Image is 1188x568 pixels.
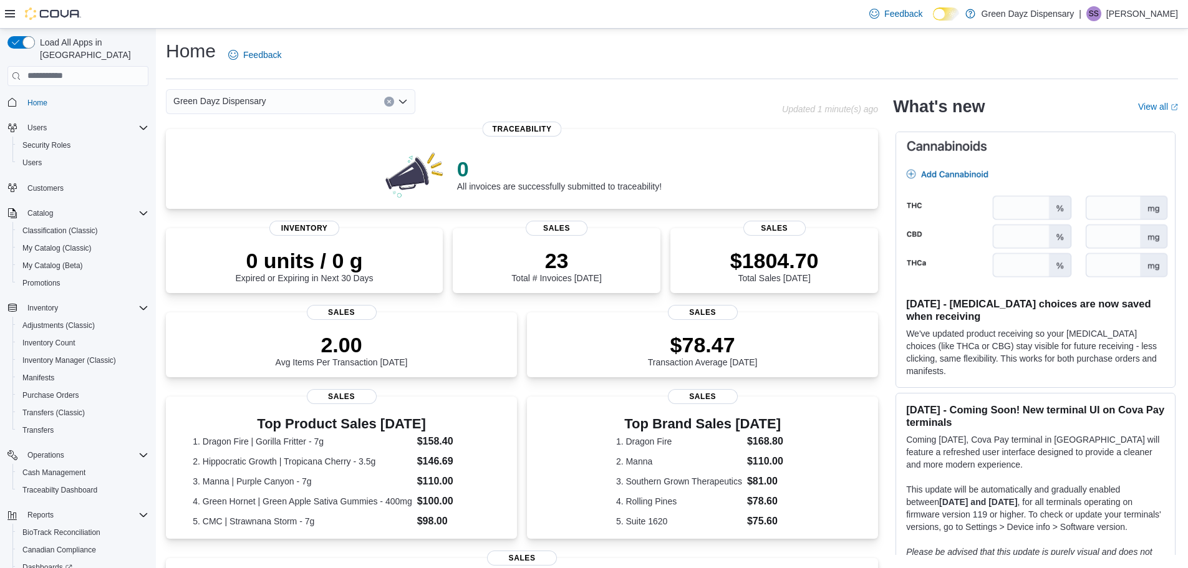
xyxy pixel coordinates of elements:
[616,455,742,468] dt: 2. Manna
[27,123,47,133] span: Users
[17,405,148,420] span: Transfers (Classic)
[526,221,588,236] span: Sales
[12,524,153,541] button: BioTrack Reconciliation
[22,338,75,348] span: Inventory Count
[2,205,153,222] button: Catalog
[17,138,75,153] a: Security Roles
[22,373,54,383] span: Manifests
[939,497,1017,507] strong: [DATE] and [DATE]
[384,97,394,107] button: Clear input
[17,318,148,333] span: Adjustments (Classic)
[22,278,60,288] span: Promotions
[747,434,789,449] dd: $168.80
[22,390,79,400] span: Purchase Orders
[22,527,100,537] span: BioTrack Reconciliation
[457,156,662,191] div: All invoices are successfully submitted to traceability!
[17,155,47,170] a: Users
[616,475,742,488] dt: 3. Southern Grown Therapeutics
[2,299,153,317] button: Inventory
[12,404,153,421] button: Transfers (Classic)
[730,248,819,273] p: $1804.70
[22,95,148,110] span: Home
[17,423,59,438] a: Transfers
[22,301,148,315] span: Inventory
[22,508,59,522] button: Reports
[747,454,789,469] dd: $110.00
[12,154,153,171] button: Users
[17,483,102,498] a: Traceabilty Dashboard
[747,494,789,509] dd: $78.60
[747,514,789,529] dd: $75.60
[22,320,95,330] span: Adjustments (Classic)
[906,297,1165,322] h3: [DATE] - [MEDICAL_DATA] choices are now saved when receiving
[193,455,412,468] dt: 2. Hippocratic Growth | Tropicana Cherry - 3.5g
[193,495,412,508] dt: 4. Green Hornet | Green Apple Sativa Gummies - 400mg
[616,416,789,431] h3: Top Brand Sales [DATE]
[398,97,408,107] button: Open list of options
[17,353,121,368] a: Inventory Manager (Classic)
[17,388,84,403] a: Purchase Orders
[22,425,54,435] span: Transfers
[22,545,96,555] span: Canadian Compliance
[487,551,557,566] span: Sales
[22,468,85,478] span: Cash Management
[417,434,490,449] dd: $158.40
[12,274,153,292] button: Promotions
[2,179,153,197] button: Customers
[17,525,148,540] span: BioTrack Reconciliation
[1138,102,1178,112] a: View allExternal link
[17,388,148,403] span: Purchase Orders
[276,332,408,357] p: 2.00
[193,416,490,431] h3: Top Product Sales [DATE]
[906,433,1165,471] p: Coming [DATE], Cova Pay terminal in [GEOGRAPHIC_DATA] will feature a refreshed user interface des...
[782,104,878,114] p: Updated 1 minute(s) ago
[17,276,65,291] a: Promotions
[22,120,52,135] button: Users
[12,334,153,352] button: Inventory Count
[730,248,819,283] div: Total Sales [DATE]
[417,474,490,489] dd: $110.00
[1079,6,1081,21] p: |
[12,369,153,387] button: Manifests
[236,248,374,273] p: 0 units / 0 g
[2,446,153,464] button: Operations
[17,241,97,256] a: My Catalog (Classic)
[893,97,985,117] h2: What's new
[22,485,97,495] span: Traceabilty Dashboard
[22,508,148,522] span: Reports
[17,465,148,480] span: Cash Management
[22,140,70,150] span: Security Roles
[27,303,58,313] span: Inventory
[17,276,148,291] span: Promotions
[382,149,447,199] img: 0
[12,137,153,154] button: Security Roles
[417,514,490,529] dd: $98.00
[982,6,1075,21] p: Green Dayz Dispensary
[864,1,927,26] a: Feedback
[236,248,374,283] div: Expired or Expiring in Next 30 Days
[417,454,490,469] dd: $146.69
[906,403,1165,428] h3: [DATE] - Coming Soon! New terminal UI on Cova Pay terminals
[193,475,412,488] dt: 3. Manna | Purple Canyon - 7g
[743,221,806,236] span: Sales
[668,305,738,320] span: Sales
[483,122,562,137] span: Traceability
[27,208,53,218] span: Catalog
[12,317,153,334] button: Adjustments (Classic)
[27,98,47,108] span: Home
[12,222,153,239] button: Classification (Classic)
[22,95,52,110] a: Home
[22,448,69,463] button: Operations
[22,181,69,196] a: Customers
[193,435,412,448] dt: 1. Dragon Fire | Gorilla Fritter - 7g
[17,335,148,350] span: Inventory Count
[511,248,601,273] p: 23
[417,494,490,509] dd: $100.00
[12,541,153,559] button: Canadian Compliance
[12,257,153,274] button: My Catalog (Beta)
[17,318,100,333] a: Adjustments (Classic)
[22,206,148,221] span: Catalog
[12,239,153,257] button: My Catalog (Classic)
[166,39,216,64] h1: Home
[17,258,88,273] a: My Catalog (Beta)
